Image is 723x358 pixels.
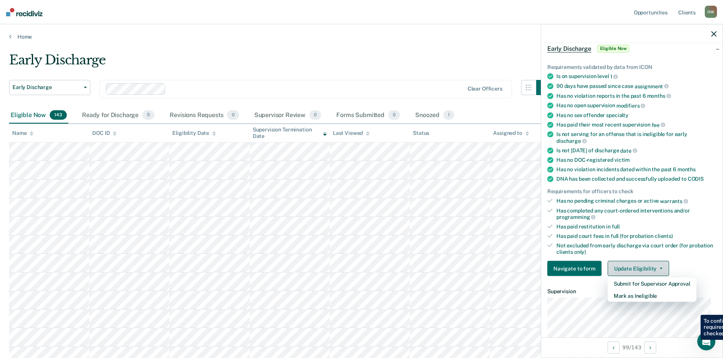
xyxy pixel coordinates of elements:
span: 0 [388,110,400,120]
div: Has no pending criminal charges or active [556,198,717,205]
span: assignment [635,83,669,89]
div: Status [413,130,429,136]
dt: Supervision [547,288,717,295]
div: Is not [DATE] of discharge [556,147,717,154]
div: Assigned to [493,130,529,136]
div: Early DischargeEligible Now [541,36,723,61]
div: Has paid restitution in [556,224,717,230]
div: Is on supervision level [556,73,717,80]
div: Has paid court fees in full (for probation [556,233,717,239]
span: discharge [556,138,587,144]
div: Is not serving for an offense that is ineligible for early [556,131,717,144]
div: Eligibility Date [172,130,216,136]
div: Has completed any court-ordered interventions and/or [556,207,717,220]
div: Snoozed [414,107,456,124]
div: Name [12,130,33,136]
a: Navigate to form link [547,261,605,276]
img: Recidiviz [6,8,43,16]
div: Last Viewed [333,130,370,136]
div: Eligible Now [9,107,68,124]
span: 143 [50,110,67,120]
span: 1 [610,73,618,80]
span: clients) [655,233,673,239]
span: Early Discharge [13,84,81,91]
div: Requirements for officers to check [547,188,717,195]
span: 0 [309,110,321,120]
span: fee [652,122,665,128]
div: Supervision Termination Date [253,127,327,139]
div: DNA has been collected and successfully uploaded to [556,176,717,182]
div: 99 / 143 [541,337,723,357]
button: Submit for Supervisor Approval [608,278,696,290]
span: programming [556,214,595,220]
span: months [677,166,696,172]
button: Navigate to form [547,261,602,276]
div: Forms Submitted [335,107,402,124]
div: Ready for Discharge [80,107,156,124]
div: Has no sex offender [556,112,717,118]
div: H W [705,6,717,18]
iframe: Intercom live chat [697,332,715,350]
div: Revisions Requests [168,107,240,124]
div: Early Discharge [9,52,551,74]
div: Has paid their most recent supervision [556,121,717,128]
button: Next Opportunity [644,341,656,353]
div: Has no violation reports in the past 6 [556,92,717,99]
div: Supervisor Review [253,107,323,124]
a: Home [9,33,714,40]
div: DOC ID [92,130,117,136]
div: Has no DOC-registered [556,157,717,163]
div: Clear officers [468,86,502,92]
div: 90 days have passed since case [556,83,717,89]
button: Previous Opportunity [608,341,620,353]
span: Early Discharge [547,45,591,52]
span: only) [574,249,586,255]
span: victim [614,157,630,163]
span: 1 [443,110,454,120]
span: date [620,147,637,153]
button: Mark as Ineligible [608,290,696,302]
span: specialty [606,112,628,118]
span: 0 [227,110,239,120]
button: Update Eligibility [608,261,669,276]
span: full [612,224,620,230]
span: warrants [660,198,688,204]
span: Eligible Now [597,45,630,52]
span: months [647,93,671,99]
div: Has no open supervision [556,102,717,109]
span: modifiers [616,102,646,108]
span: CODIS [688,176,704,182]
span: 5 [142,110,154,120]
div: Requirements validated by data from ICON [547,64,717,70]
div: Has no violation incidents dated within the past 6 [556,166,717,173]
div: Not excluded from early discharge via court order (for probation clients [556,242,717,255]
